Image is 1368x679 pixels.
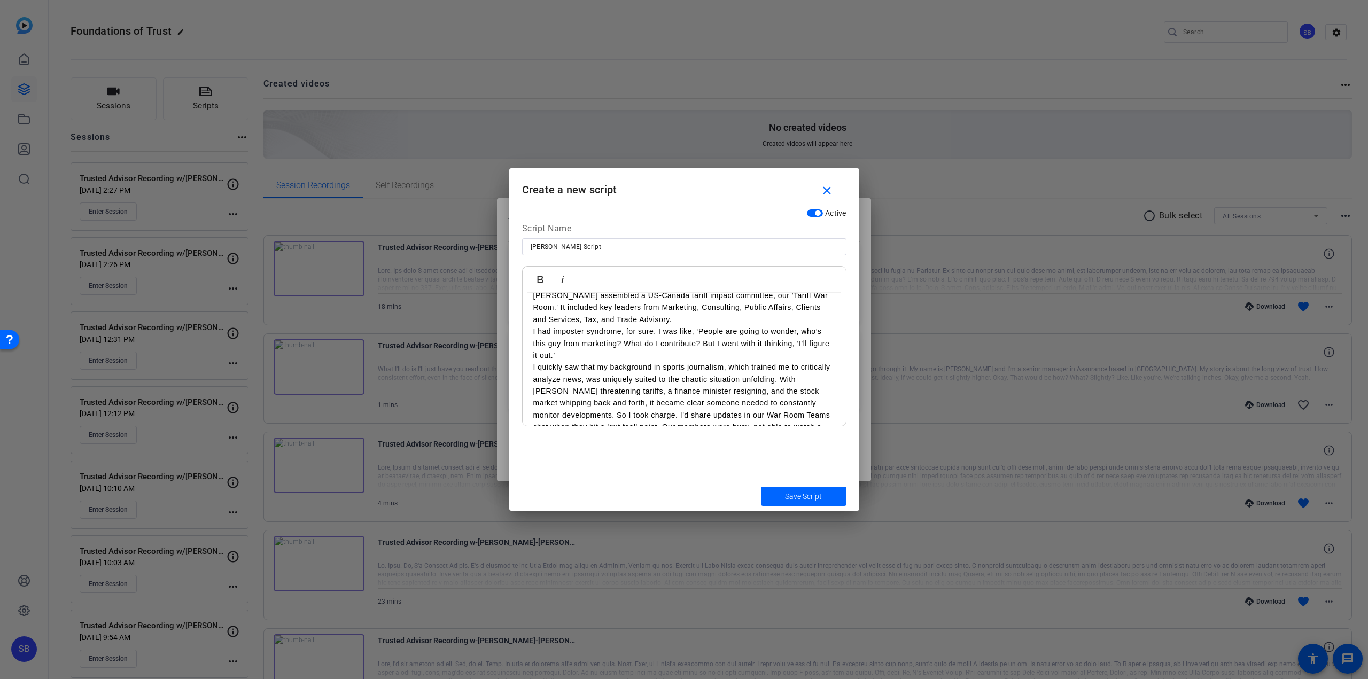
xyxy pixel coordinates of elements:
[531,240,838,253] input: Enter Script Name
[761,487,846,506] button: Save Script
[785,491,822,502] span: Save Script
[820,184,834,198] mat-icon: close
[825,209,846,217] span: Active
[533,325,835,361] p: I had imposter syndrome, for sure. I was like, ‘People are going to wonder, who’s this guy from m...
[522,222,846,238] div: Script Name
[530,269,550,290] button: Bold (Ctrl+B)
[533,361,835,469] p: I quickly saw that my background in sports journalism, which trained me to critically analyze new...
[553,269,573,290] button: Italic (Ctrl+I)
[509,168,859,203] h1: Create a new script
